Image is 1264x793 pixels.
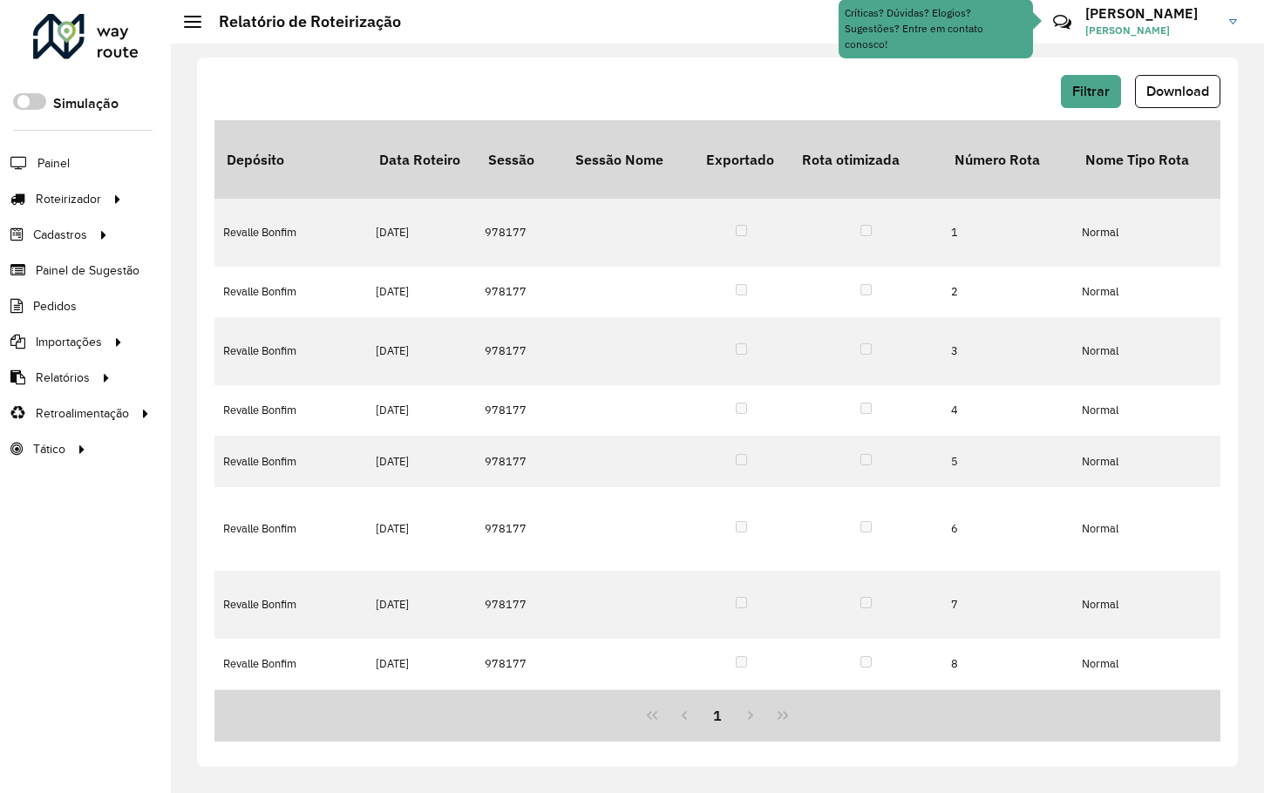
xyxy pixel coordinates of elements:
[476,317,563,385] td: 978177
[942,436,1073,486] td: 5
[33,297,77,315] span: Pedidos
[476,436,563,486] td: 978177
[367,199,476,267] td: [DATE]
[1073,385,1226,436] td: Normal
[1073,317,1226,385] td: Normal
[942,385,1073,436] td: 4
[367,267,476,317] td: [DATE]
[563,120,694,199] th: Sessão Nome
[476,267,563,317] td: 978177
[367,487,476,572] td: [DATE]
[1073,436,1226,486] td: Normal
[37,154,70,173] span: Painel
[1085,5,1216,22] h3: [PERSON_NAME]
[1073,120,1226,199] th: Nome Tipo Rota
[214,267,367,317] td: Revalle Bonfim
[36,369,90,387] span: Relatórios
[367,639,476,689] td: [DATE]
[214,571,367,639] td: Revalle Bonfim
[942,120,1073,199] th: Número Rota
[201,12,401,31] h2: Relatório de Roteirização
[33,440,65,458] span: Tático
[367,385,476,436] td: [DATE]
[1073,267,1226,317] td: Normal
[1073,639,1226,689] td: Normal
[476,487,563,572] td: 978177
[36,261,139,280] span: Painel de Sugestão
[36,190,101,208] span: Roteirizador
[1073,487,1226,572] td: Normal
[476,571,563,639] td: 978177
[942,199,1073,267] td: 1
[36,333,102,351] span: Importações
[33,226,87,244] span: Cadastros
[942,639,1073,689] td: 8
[701,699,734,732] button: 1
[1072,84,1110,98] span: Filtrar
[1061,75,1121,108] button: Filtrar
[694,120,790,199] th: Exportado
[1073,571,1226,639] td: Normal
[476,385,563,436] td: 978177
[367,120,476,199] th: Data Roteiro
[942,267,1073,317] td: 2
[36,404,129,423] span: Retroalimentação
[214,199,367,267] td: Revalle Bonfim
[1146,84,1209,98] span: Download
[476,689,563,740] td: 978177
[214,120,367,199] th: Depósito
[1085,23,1216,38] span: [PERSON_NAME]
[942,571,1073,639] td: 7
[1073,199,1226,267] td: Normal
[942,317,1073,385] td: 3
[942,689,1073,740] td: 9
[367,689,476,740] td: [DATE]
[1135,75,1220,108] button: Download
[214,385,367,436] td: Revalle Bonfim
[476,639,563,689] td: 978177
[53,93,119,114] label: Simulação
[214,317,367,385] td: Revalle Bonfim
[214,487,367,572] td: Revalle Bonfim
[476,120,563,199] th: Sessão
[1043,3,1081,41] a: Contato Rápido
[214,689,367,740] td: Revalle Bonfim
[367,436,476,486] td: [DATE]
[1073,689,1226,740] td: Normal
[790,120,942,199] th: Rota otimizada
[942,487,1073,572] td: 6
[367,317,476,385] td: [DATE]
[845,5,1027,52] div: Críticas? Dúvidas? Elogios? Sugestões? Entre em contato conosco!
[367,571,476,639] td: [DATE]
[214,436,367,486] td: Revalle Bonfim
[476,199,563,267] td: 978177
[214,639,367,689] td: Revalle Bonfim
